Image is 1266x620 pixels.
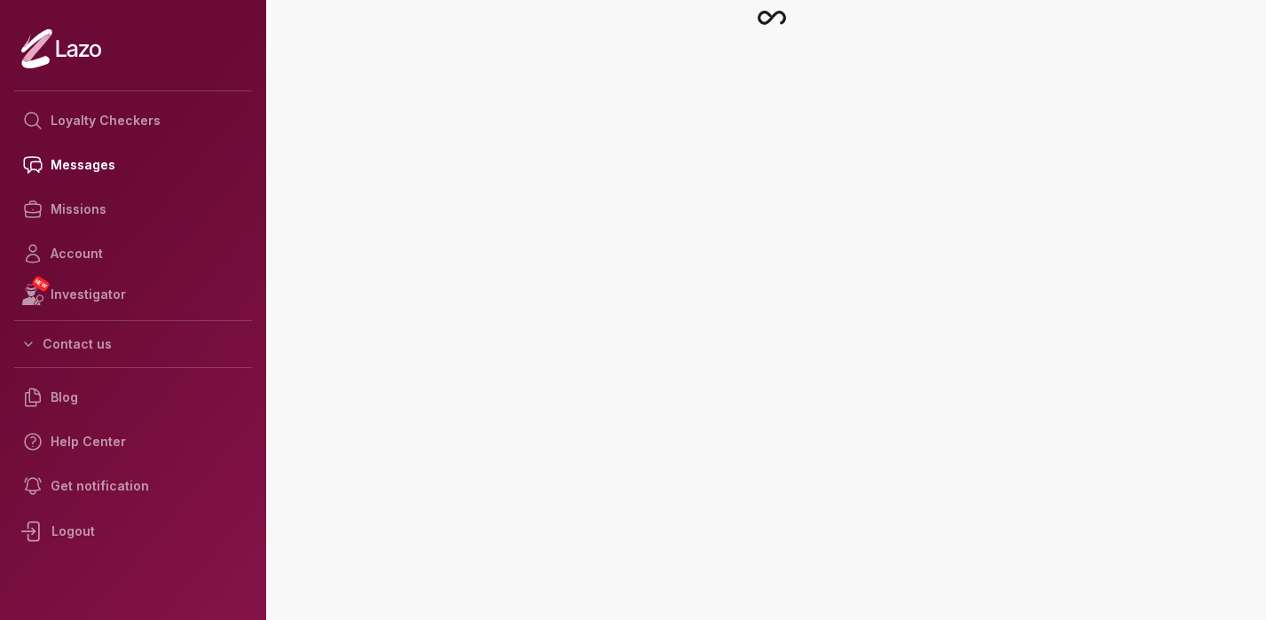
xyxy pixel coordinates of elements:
[14,375,252,420] a: Blog
[14,276,252,313] a: NEWInvestigator
[14,420,252,464] a: Help Center
[14,98,252,143] a: Loyalty Checkers
[31,275,51,293] span: NEW
[14,328,252,360] button: Contact us
[14,464,252,508] a: Get notification
[14,232,252,276] a: Account
[14,143,252,187] a: Messages
[14,508,252,554] div: Logout
[14,187,252,232] a: Missions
